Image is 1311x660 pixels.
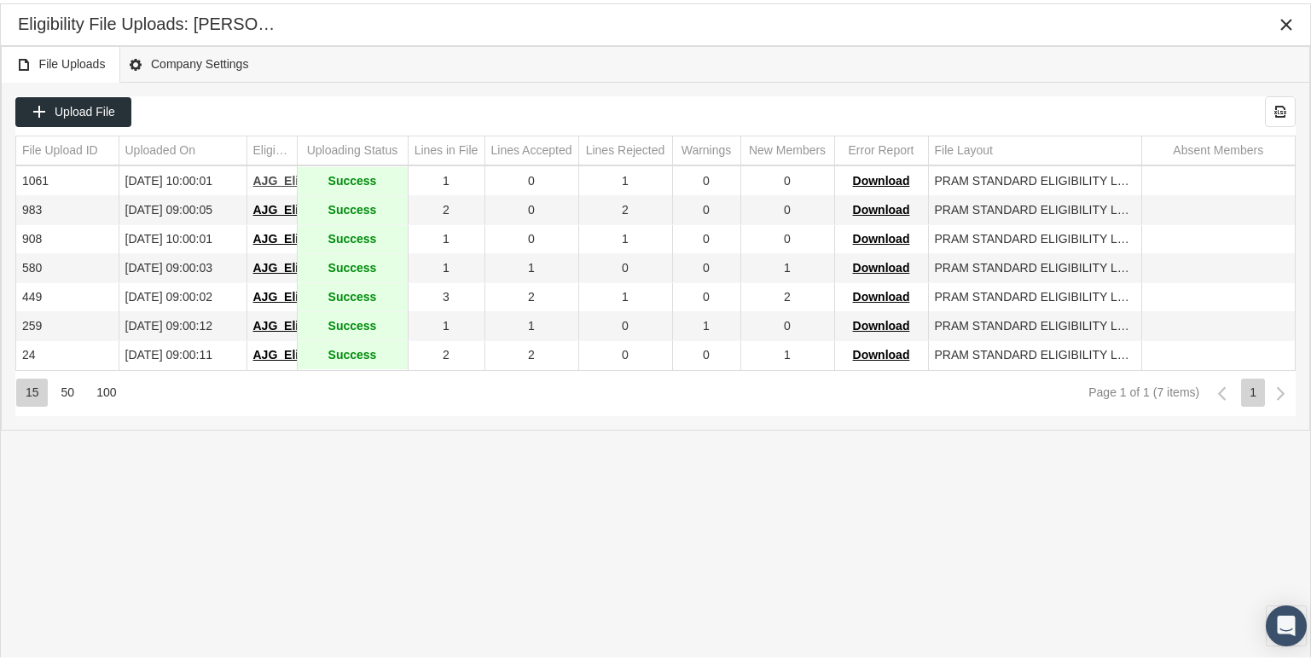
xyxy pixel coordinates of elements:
td: PRAM STANDARD ELIGIBILITY LAYOUT_03182021 [928,164,1141,193]
td: Column Error Report [834,133,928,162]
td: Success [297,193,408,222]
td: Column Warnings [672,133,740,162]
span: AJG_Elig_20250707_1506.txt [253,287,417,300]
div: Open Intercom Messenger [1266,602,1307,643]
span: Download [853,171,910,184]
td: 908 [16,222,119,251]
td: PRAM STANDARD ELIGIBILITY LAYOUT_03182021 [928,338,1141,367]
div: Lines Accepted [491,139,572,155]
td: Column Lines in File [408,133,484,162]
td: 2 [408,193,484,222]
td: 580 [16,251,119,280]
td: 0 [740,193,834,222]
td: Success [297,309,408,338]
td: Success [297,251,408,280]
td: [DATE] 09:00:12 [119,309,247,338]
td: Column New Members [740,133,834,162]
td: Column Eligibility File Name [247,133,297,162]
td: 0 [740,222,834,251]
td: 0 [578,309,672,338]
td: [DATE] 09:00:02 [119,280,247,309]
div: Lines in File [415,139,479,155]
td: 24 [16,338,119,367]
td: Success [297,338,408,367]
span: Download [853,200,910,213]
td: 3 [408,280,484,309]
td: 0 [672,280,740,309]
span: Upload File [55,101,115,115]
td: Column File Layout [928,133,1141,162]
td: 1 [672,309,740,338]
div: Items per page: 15 [16,375,48,403]
td: PRAM STANDARD ELIGIBILITY LAYOUT_03182021 [928,193,1141,222]
td: 1 [578,280,672,309]
div: Uploading Status [307,139,398,155]
td: Column Lines Accepted [484,133,578,162]
td: 0 [740,164,834,193]
span: AJG_Elig_20250613_1302.txt [253,316,417,329]
span: Download [853,287,910,300]
td: [DATE] 10:00:01 [119,164,247,193]
td: 1 [740,251,834,280]
td: [DATE] 10:00:01 [119,222,247,251]
div: Error Report [848,139,914,155]
td: 1 [578,222,672,251]
span: File Uploads [16,50,106,72]
td: PRAM STANDARD ELIGIBILITY LAYOUT_03182021 [928,222,1141,251]
td: 1 [408,222,484,251]
span: AJG_Elig_20250905_12054.txt [253,200,424,213]
td: PRAM STANDARD ELIGIBILITY LAYOUT_03182021 [928,309,1141,338]
td: 1061 [16,164,119,193]
div: File Upload ID [22,139,98,155]
td: 1 [408,164,484,193]
div: Lines Rejected [586,139,665,155]
td: 0 [578,338,672,367]
div: Page 1 of 1 (7 items) [1088,382,1199,396]
td: 0 [672,251,740,280]
td: 0 [484,222,578,251]
div: Page Navigation [15,367,1296,413]
td: 1 [408,251,484,280]
span: Download [853,229,910,242]
td: 2 [484,280,578,309]
span: AJG_Elig_20250829_14012.txt [253,229,424,242]
span: Download [853,316,910,329]
td: 0 [740,309,834,338]
td: 2 [740,280,834,309]
td: [DATE] 09:00:05 [119,193,247,222]
span: AJG_Elig_20250725_1506.txt [253,258,417,271]
td: Column File Upload ID [16,133,119,162]
td: 449 [16,280,119,309]
td: 0 [484,193,578,222]
td: Success [297,164,408,193]
div: Absent Members [1173,139,1263,155]
td: 1 [740,338,834,367]
td: 2 [484,338,578,367]
td: 0 [484,164,578,193]
div: Previous Page [1207,375,1237,405]
div: File Layout [935,139,993,155]
span: AJG_Elig_20250516_1306.txt [253,344,417,358]
td: Column Uploaded On [119,133,247,162]
td: Column Lines Rejected [578,133,672,162]
td: PRAM STANDARD ELIGIBILITY LAYOUT_03182021 [928,280,1141,309]
td: 259 [16,309,119,338]
div: Next Page [1266,375,1296,405]
div: Warnings [682,139,732,155]
div: Items per page: 50 [52,375,84,403]
div: Uploaded On [125,139,196,155]
div: New Members [749,139,826,155]
div: Page 1 [1241,375,1265,403]
td: 2 [578,193,672,222]
td: 1 [484,251,578,280]
span: Download [853,258,910,271]
td: 0 [672,193,740,222]
td: [DATE] 09:00:03 [119,251,247,280]
div: Items per page: 100 [87,375,125,403]
div: Upload File [15,94,131,124]
div: Eligibility File Uploads: [PERSON_NAME] [18,9,283,32]
td: 2 [408,338,484,367]
span: Company Settings [128,50,248,72]
div: Data grid toolbar [15,93,1296,124]
span: Download [853,344,910,358]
